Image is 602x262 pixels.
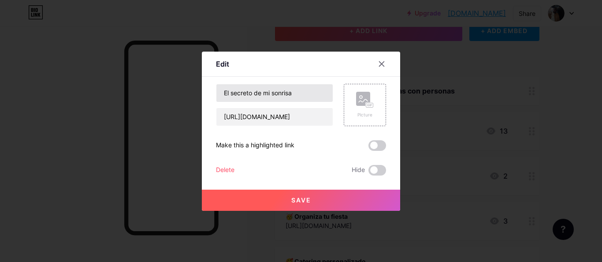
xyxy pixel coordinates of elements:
[202,190,400,211] button: Save
[216,84,333,102] input: Title
[291,196,311,204] span: Save
[216,140,294,151] div: Make this a highlighted link
[216,108,333,126] input: URL
[216,59,229,69] div: Edit
[216,165,234,176] div: Delete
[356,112,374,118] div: Picture
[352,165,365,176] span: Hide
